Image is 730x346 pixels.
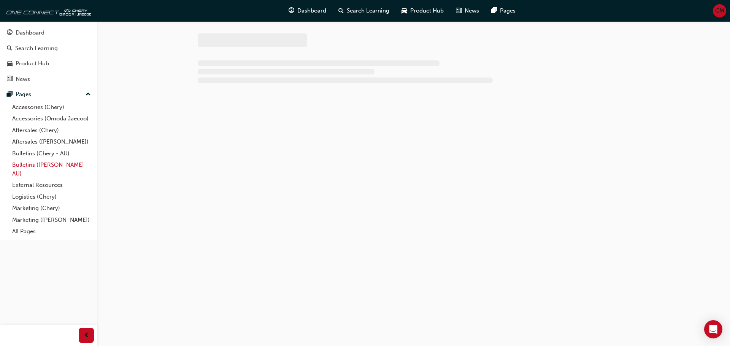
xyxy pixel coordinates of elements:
div: Search Learning [15,44,58,53]
a: Marketing (Chery) [9,202,94,214]
span: Pages [500,6,516,15]
span: News [465,6,479,15]
div: Product Hub [16,59,49,68]
a: Logistics (Chery) [9,191,94,203]
a: Aftersales (Chery) [9,125,94,136]
a: External Resources [9,179,94,191]
span: news-icon [456,6,462,16]
span: car-icon [401,6,407,16]
span: prev-icon [84,331,89,340]
a: All Pages [9,226,94,237]
a: pages-iconPages [485,3,522,19]
span: pages-icon [491,6,497,16]
span: guage-icon [7,30,13,36]
a: car-iconProduct Hub [395,3,450,19]
span: search-icon [338,6,344,16]
a: news-iconNews [450,3,485,19]
span: search-icon [7,45,12,52]
a: Dashboard [3,26,94,40]
button: GM [713,4,726,17]
a: Search Learning [3,41,94,55]
a: Aftersales ([PERSON_NAME]) [9,136,94,148]
span: guage-icon [289,6,294,16]
a: Product Hub [3,57,94,71]
div: News [16,75,30,84]
div: Open Intercom Messenger [704,320,722,338]
a: Accessories (Chery) [9,101,94,113]
span: up-icon [86,90,91,100]
span: GM [715,6,724,15]
a: search-iconSearch Learning [332,3,395,19]
span: Dashboard [297,6,326,15]
a: Accessories (Omoda Jaecoo) [9,113,94,125]
span: news-icon [7,76,13,83]
span: Product Hub [410,6,444,15]
button: Pages [3,87,94,101]
div: Dashboard [16,28,44,37]
a: Bulletins (Chery - AU) [9,148,94,160]
div: Pages [16,90,31,99]
span: Search Learning [347,6,389,15]
span: car-icon [7,60,13,67]
button: DashboardSearch LearningProduct HubNews [3,24,94,87]
img: oneconnect [4,3,91,18]
a: Bulletins ([PERSON_NAME] - AU) [9,159,94,179]
a: guage-iconDashboard [282,3,332,19]
a: News [3,72,94,86]
a: Marketing ([PERSON_NAME]) [9,214,94,226]
span: pages-icon [7,91,13,98]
